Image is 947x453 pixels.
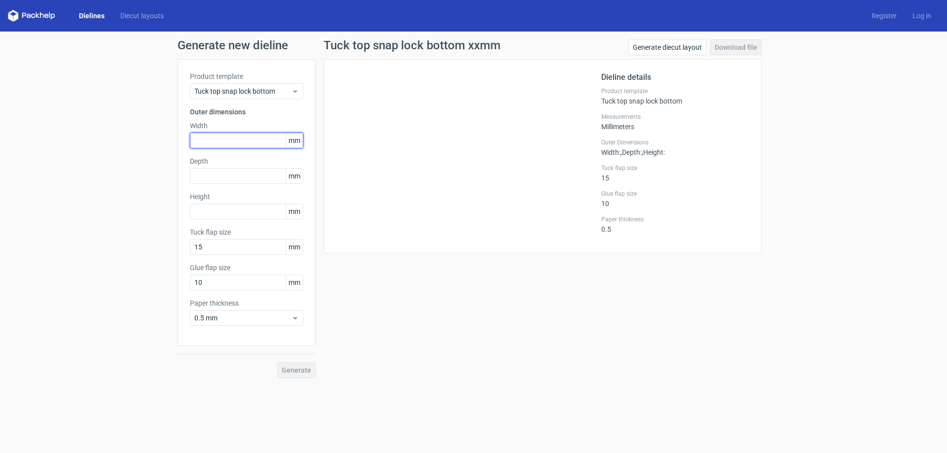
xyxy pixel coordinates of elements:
label: Product template [601,87,749,95]
span: mm [286,169,303,183]
label: Paper thickness [190,298,303,308]
div: 15 [601,164,749,182]
span: , Depth : [620,148,642,156]
span: Tuck top snap lock bottom [194,86,291,96]
h1: Tuck top snap lock bottom xxmm [324,39,501,51]
label: Outer Dimensions [601,139,749,146]
h2: Dieline details [601,71,749,83]
a: Diecut layouts [112,11,172,21]
a: Dielines [71,11,112,21]
span: Width : [601,148,620,156]
span: mm [286,204,303,219]
span: mm [286,133,303,148]
label: Width [190,121,303,131]
span: , Height : [642,148,665,156]
div: Tuck top snap lock bottom [601,87,749,105]
h1: Generate new dieline [178,39,769,51]
label: Tuck flap size [190,227,303,237]
label: Product template [190,71,303,81]
span: 0.5 mm [194,313,291,323]
a: Register [864,11,905,21]
label: Depth [190,156,303,166]
div: 10 [601,190,749,208]
h3: Outer dimensions [190,107,303,117]
span: mm [286,275,303,290]
label: Tuck flap size [601,164,749,172]
a: Log in [905,11,939,21]
label: Paper thickness [601,215,749,223]
div: 0.5 [601,215,749,233]
label: Glue flap size [190,263,303,273]
label: Measurements [601,113,749,121]
label: Glue flap size [601,190,749,198]
label: Height [190,192,303,202]
div: Millimeters [601,113,749,131]
a: Generate diecut layout [628,39,706,55]
span: mm [286,240,303,254]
